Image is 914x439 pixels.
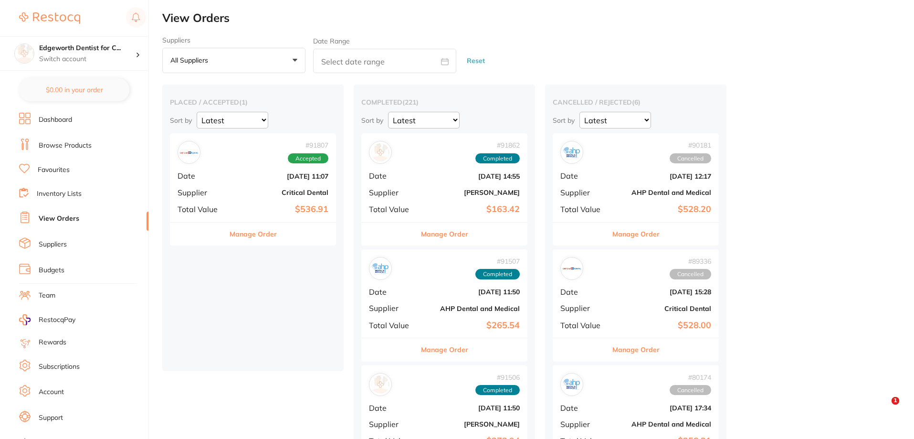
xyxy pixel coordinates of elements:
img: Adam Dental [371,375,389,394]
span: Cancelled [670,269,711,279]
span: Completed [475,385,520,396]
a: Rewards [39,338,66,347]
span: Supplier [560,420,608,428]
h2: View Orders [162,11,914,25]
b: $163.42 [424,204,520,214]
p: Sort by [170,116,192,125]
iframe: Intercom live chat [872,397,895,420]
button: Manage Order [612,338,660,361]
span: Supplier [560,188,608,197]
h2: cancelled / rejected ( 6 ) [553,98,719,107]
img: Henry Schein Halas [371,143,389,161]
a: Browse Products [39,141,92,150]
button: Manage Order [421,223,468,246]
a: Account [39,387,64,397]
a: RestocqPay [19,314,75,325]
span: # 91807 [288,141,328,149]
p: Switch account [39,54,136,64]
b: $265.54 [424,321,520,331]
a: Budgets [39,266,64,275]
span: Supplier [369,304,417,312]
b: AHP Dental and Medical [616,420,711,428]
a: Support [39,413,63,423]
span: Date [178,171,225,180]
button: Manage Order [230,223,277,246]
span: # 80174 [670,374,711,381]
b: [DATE] 15:28 [616,288,711,296]
span: Cancelled [670,385,711,396]
img: RestocqPay [19,314,31,325]
button: All suppliers [162,48,305,74]
span: RestocqPay [39,315,75,325]
span: Total Value [369,321,417,330]
h2: placed / accepted ( 1 ) [170,98,336,107]
span: Supplier [560,304,608,312]
b: AHP Dental and Medical [424,305,520,312]
span: Date [369,404,417,412]
span: Supplier [178,188,225,197]
a: Team [39,291,55,300]
span: # 91507 [475,257,520,265]
p: Sort by [553,116,575,125]
div: Critical Dental#91807AcceptedDate[DATE] 11:07SupplierCritical DentalTotal Value$536.91Manage Order [170,133,336,246]
img: AHP Dental and Medical [371,259,389,278]
a: Inventory Lists [37,189,82,199]
a: View Orders [39,214,79,224]
img: Critical Dental [180,143,198,161]
button: Manage Order [612,223,660,246]
span: Completed [475,153,520,164]
span: # 91506 [475,374,520,381]
span: Total Value [560,205,608,214]
span: Total Value [178,205,225,214]
b: $528.00 [616,321,711,331]
b: Critical Dental [233,189,328,196]
b: [DATE] 14:55 [424,172,520,180]
b: AHP Dental and Medical [616,189,711,196]
span: Date [560,171,608,180]
span: Total Value [560,321,608,330]
span: Cancelled [670,153,711,164]
span: # 89336 [670,257,711,265]
h4: Edgeworth Dentist for Chickens [39,43,136,53]
span: Date [560,288,608,296]
b: [PERSON_NAME] [424,189,520,196]
b: [DATE] 11:50 [424,288,520,296]
p: All suppliers [170,56,212,64]
a: Suppliers [39,240,67,249]
img: Edgeworth Dentist for Chickens [15,44,34,63]
a: Restocq Logo [19,7,80,29]
img: AHP Dental and Medical [563,143,581,161]
b: [DATE] 11:50 [424,404,520,412]
img: Critical Dental [563,259,581,278]
span: Supplier [369,188,417,197]
span: Date [560,404,608,412]
b: Critical Dental [616,305,711,312]
input: Select date range [313,49,456,73]
span: # 91862 [475,141,520,149]
h2: completed ( 221 ) [361,98,527,107]
label: Suppliers [162,36,305,44]
span: Completed [475,269,520,279]
b: $528.20 [616,204,711,214]
span: 1 [892,397,899,405]
b: [DATE] 11:07 [233,172,328,180]
p: Sort by [361,116,383,125]
b: [DATE] 12:17 [616,172,711,180]
b: $536.91 [233,204,328,214]
a: Subscriptions [39,362,80,372]
img: Restocq Logo [19,12,80,24]
label: Date Range [313,37,350,45]
button: Reset [464,48,488,74]
span: # 90181 [670,141,711,149]
span: Supplier [369,420,417,428]
span: Accepted [288,153,328,164]
span: Date [369,288,417,296]
a: Favourites [38,165,70,175]
b: [DATE] 17:34 [616,404,711,412]
b: [PERSON_NAME] [424,420,520,428]
img: AHP Dental and Medical [563,375,581,394]
span: Total Value [369,205,417,214]
a: Dashboard [39,115,72,125]
button: Manage Order [421,338,468,361]
span: Date [369,171,417,180]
